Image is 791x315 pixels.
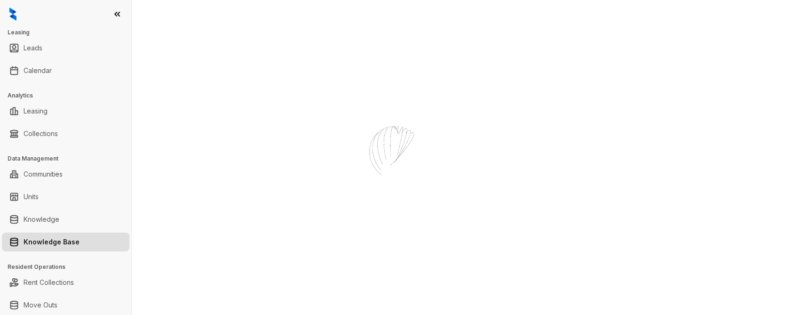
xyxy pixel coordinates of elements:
[24,187,39,206] a: Units
[8,263,131,271] h3: Resident Operations
[2,210,129,229] li: Knowledge
[2,102,129,121] li: Leasing
[9,8,16,21] img: logo
[379,200,412,210] div: Loading...
[24,233,80,251] a: Knowledge Base
[2,187,129,206] li: Units
[8,91,131,100] h3: Analytics
[24,102,48,121] a: Leasing
[2,296,129,315] li: Move Outs
[24,124,58,143] a: Collections
[2,61,129,80] li: Calendar
[2,233,129,251] li: Knowledge Base
[24,273,74,292] a: Rent Collections
[2,124,129,143] li: Collections
[24,210,59,229] a: Knowledge
[24,296,57,315] a: Move Outs
[8,28,131,37] h3: Leasing
[24,61,52,80] a: Calendar
[348,106,443,200] img: Loader
[2,273,129,292] li: Rent Collections
[2,39,129,57] li: Leads
[8,154,131,163] h3: Data Management
[24,39,42,57] a: Leads
[2,165,129,184] li: Communities
[24,165,63,184] a: Communities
